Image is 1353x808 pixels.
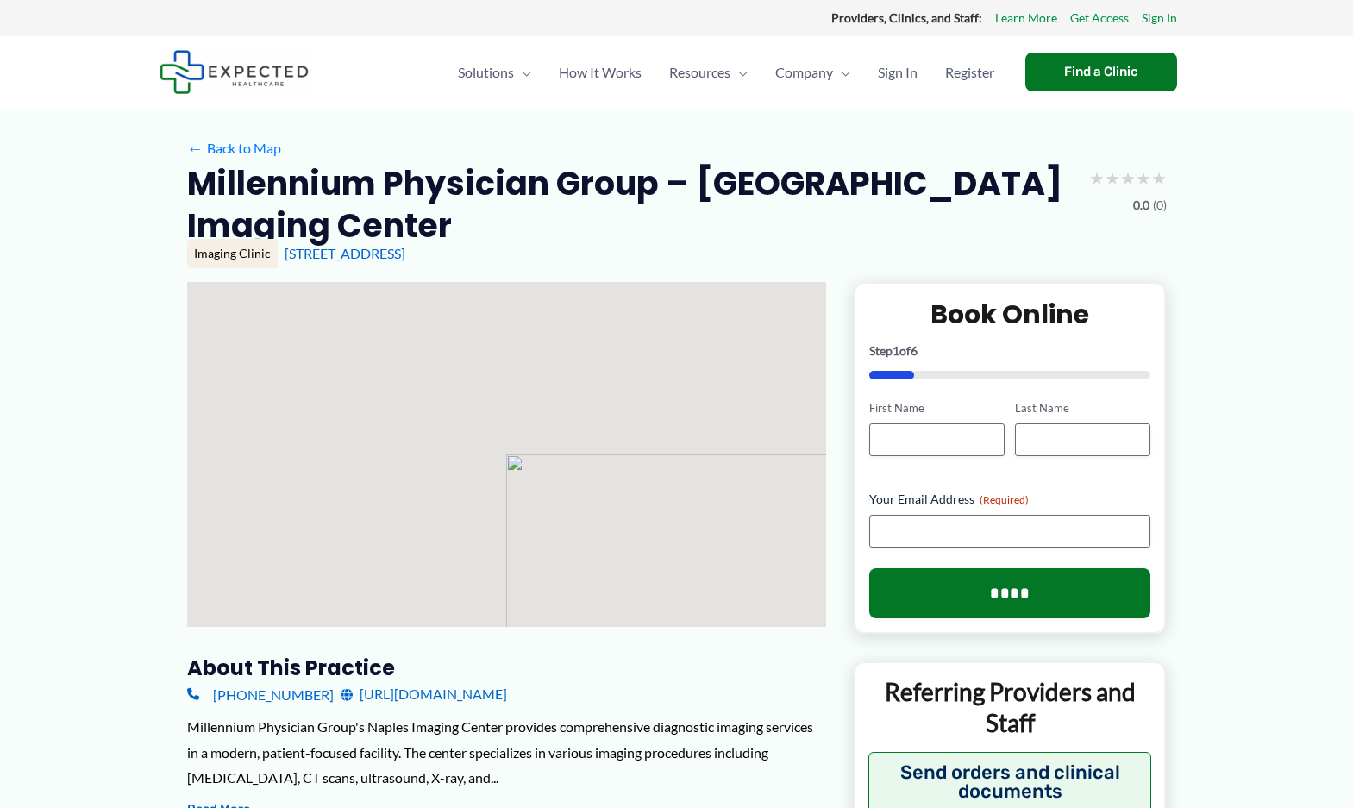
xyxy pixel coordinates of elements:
span: Menu Toggle [730,42,748,103]
span: Menu Toggle [833,42,850,103]
span: Resources [669,42,730,103]
span: (0) [1153,194,1167,216]
a: How It Works [545,42,655,103]
h2: Book Online [869,298,1151,331]
a: ←Back to Map [187,135,281,161]
span: How It Works [559,42,642,103]
p: Referring Providers and Staff [868,676,1152,739]
a: [STREET_ADDRESS] [285,245,405,261]
label: Last Name [1015,400,1150,417]
span: ★ [1105,162,1120,194]
span: Company [775,42,833,103]
a: CompanyMenu Toggle [761,42,864,103]
img: Expected Healthcare Logo - side, dark font, small [160,50,309,94]
strong: Providers, Clinics, and Staff: [831,10,982,25]
h3: About this practice [187,655,826,681]
a: Get Access [1070,7,1129,29]
label: First Name [869,400,1005,417]
a: Find a Clinic [1025,53,1177,91]
label: Your Email Address [869,491,1151,508]
span: Register [945,42,994,103]
div: Imaging Clinic [187,239,278,268]
span: Menu Toggle [514,42,531,103]
a: Learn More [995,7,1057,29]
a: ResourcesMenu Toggle [655,42,761,103]
span: 0.0 [1133,194,1149,216]
span: Solutions [458,42,514,103]
span: 1 [893,343,899,358]
nav: Primary Site Navigation [444,42,1008,103]
span: ★ [1136,162,1151,194]
span: Sign In [878,42,918,103]
span: ★ [1089,162,1105,194]
h2: Millennium Physician Group – [GEOGRAPHIC_DATA] Imaging Center [187,162,1075,247]
a: [URL][DOMAIN_NAME] [341,681,507,707]
a: [PHONE_NUMBER] [187,681,334,707]
a: Register [931,42,1008,103]
div: Millennium Physician Group's Naples Imaging Center provides comprehensive diagnostic imaging serv... [187,714,826,791]
span: (Required) [980,493,1029,506]
span: ★ [1120,162,1136,194]
span: ← [187,140,204,156]
a: Sign In [1142,7,1177,29]
a: Sign In [864,42,931,103]
span: 6 [911,343,918,358]
a: SolutionsMenu Toggle [444,42,545,103]
span: ★ [1151,162,1167,194]
p: Step of [869,345,1151,357]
